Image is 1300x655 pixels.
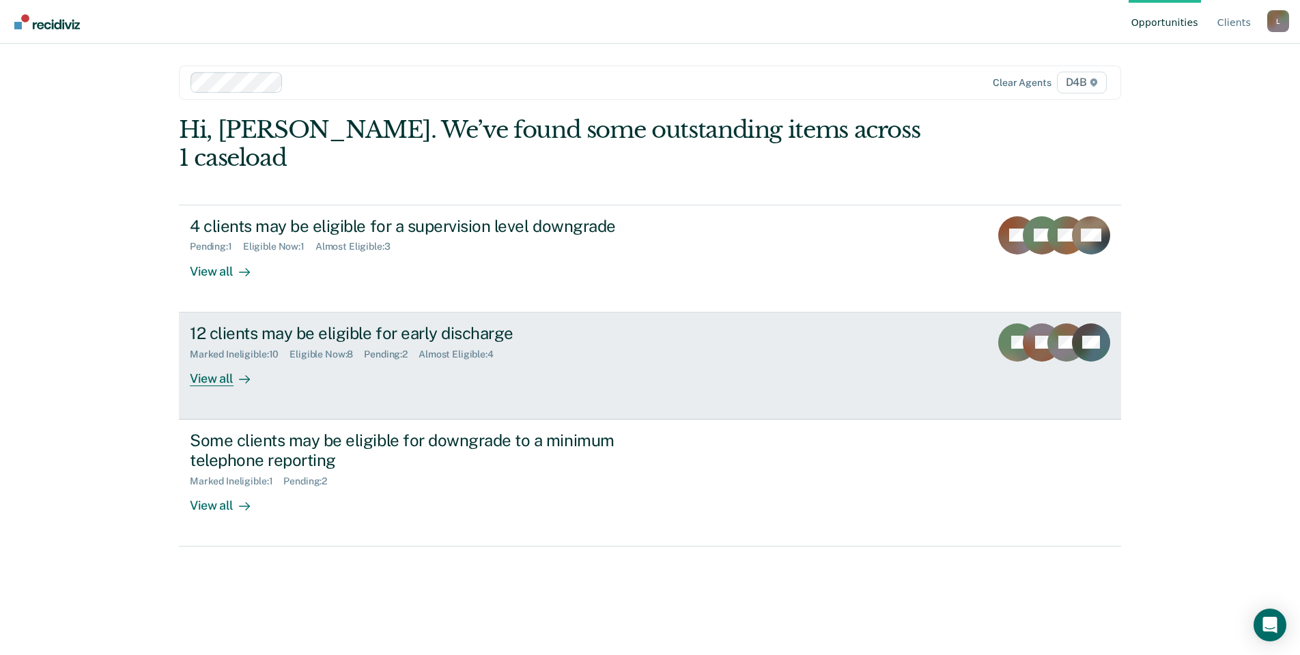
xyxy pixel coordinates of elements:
[190,252,266,279] div: View all
[315,241,401,252] div: Almost Eligible : 3
[179,312,1121,420] a: 12 clients may be eligible for early dischargeMarked Ineligible:10Eligible Now:8Pending:2Almost E...
[190,476,283,487] div: Marked Ineligible : 1
[179,205,1121,312] a: 4 clients may be eligible for a supervision level downgradePending:1Eligible Now:1Almost Eligible...
[179,116,933,172] div: Hi, [PERSON_NAME]. We’ve found some outstanding items across 1 caseload
[190,431,669,470] div: Some clients may be eligible for downgrade to a minimum telephone reporting
[190,486,266,513] div: View all
[1267,10,1289,32] div: L
[190,349,289,360] div: Marked Ineligible : 10
[179,420,1121,547] a: Some clients may be eligible for downgrade to a minimum telephone reportingMarked Ineligible:1Pen...
[289,349,364,360] div: Eligible Now : 8
[1254,609,1286,641] div: Open Intercom Messenger
[283,476,338,487] div: Pending : 2
[993,77,1051,89] div: Clear agents
[190,241,243,252] div: Pending : 1
[190,360,266,386] div: View all
[364,349,419,360] div: Pending : 2
[190,216,669,236] div: 4 clients may be eligible for a supervision level downgrade
[1267,10,1289,32] button: Profile dropdown button
[1057,72,1107,93] span: D4B
[419,349,505,360] div: Almost Eligible : 4
[14,14,80,29] img: Recidiviz
[243,241,315,252] div: Eligible Now : 1
[190,323,669,343] div: 12 clients may be eligible for early discharge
